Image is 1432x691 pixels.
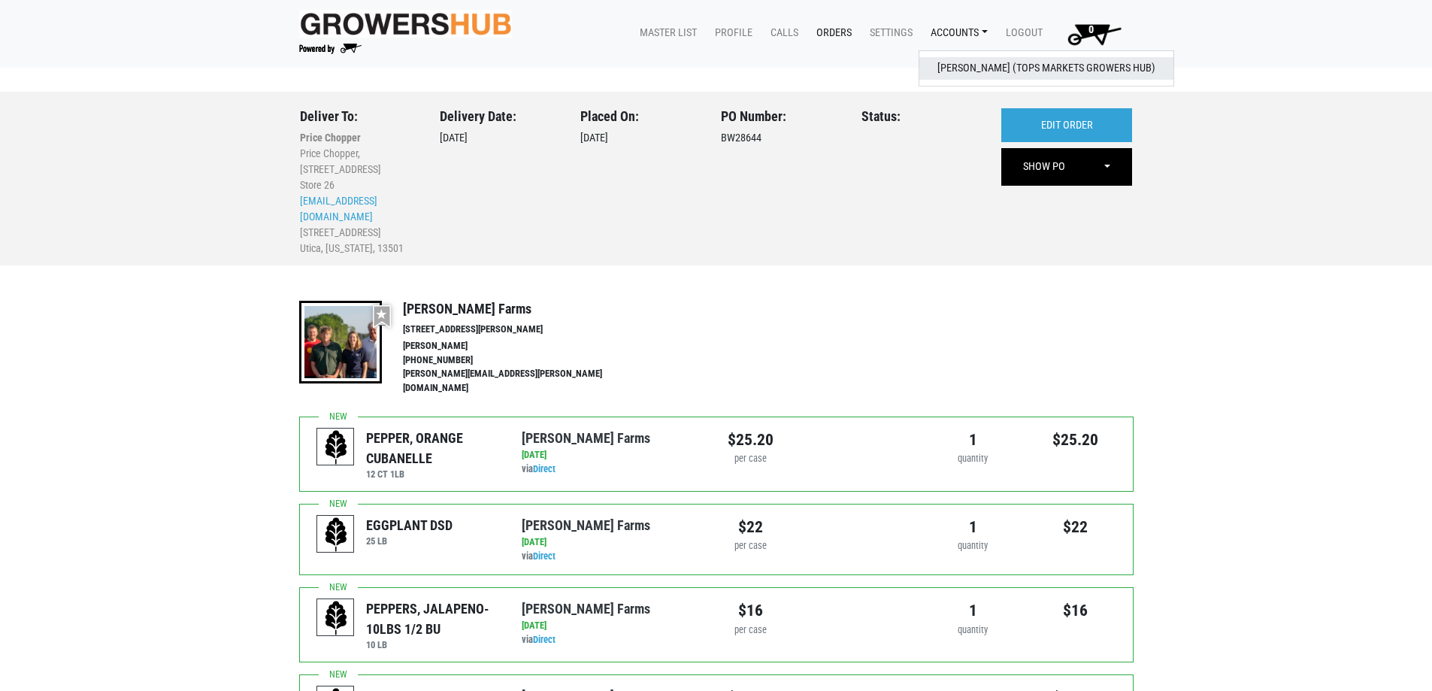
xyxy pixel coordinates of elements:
[300,241,418,256] li: Utica, [US_STATE], 13501
[300,177,418,193] li: Store 26
[317,516,355,553] img: placeholder-variety-43d6402dacf2d531de610a020419775a.svg
[628,19,703,47] a: Master List
[721,132,761,144] span: BW28644
[366,428,499,468] div: PEPPER, ORANGE CUBANELLE
[533,634,556,645] a: Direct
[1088,23,1094,36] span: 0
[317,599,355,637] img: placeholder-variety-43d6402dacf2d531de610a020419775a.svg
[919,57,1173,80] a: [PERSON_NAME] (Tops Markets Growers Hub)
[366,468,499,480] h6: 12 CT 1LB
[403,367,634,396] li: [PERSON_NAME][EMAIL_ADDRESS][PERSON_NAME][DOMAIN_NAME]
[299,44,362,54] img: Powered by Big Wheelbarrow
[522,619,704,647] div: via
[958,540,988,551] span: quantity
[994,19,1049,47] a: Logout
[533,463,556,474] a: Direct
[728,452,774,466] div: per case
[366,535,453,547] h6: 25 LB
[533,550,556,562] a: Direct
[728,539,774,553] div: per case
[440,108,558,257] div: [DATE]
[299,301,382,383] img: thumbnail-8a08f3346781c529aa742b86dead986c.jpg
[403,301,634,317] h4: [PERSON_NAME] Farms
[958,453,988,464] span: quantity
[403,323,634,337] li: [STREET_ADDRESS][PERSON_NAME]
[317,429,355,466] img: placeholder-variety-43d6402dacf2d531de610a020419775a.svg
[728,623,774,638] div: per case
[440,108,558,125] h3: Delivery Date:
[366,515,453,535] div: EGGPLANT DSD
[703,19,758,47] a: Profile
[933,428,1013,452] div: 1
[300,108,418,125] h3: Deliver To:
[919,19,994,47] a: Accounts
[522,535,704,550] div: [DATE]
[919,50,1174,86] div: Accounts
[728,428,774,452] div: $25.20
[728,599,774,623] div: $16
[522,535,704,564] div: via
[522,619,704,633] div: [DATE]
[366,599,499,639] div: PEPPERS, JALAPENO- 10LBS 1/2 BU
[1001,108,1132,143] a: EDIT ORDER
[522,517,650,533] a: [PERSON_NAME] Farms
[1036,599,1116,623] div: $16
[728,515,774,539] div: $22
[1049,19,1134,49] a: 0
[522,448,704,462] div: [DATE]
[721,108,839,125] h3: PO Number:
[858,19,919,47] a: Settings
[804,19,858,47] a: Orders
[300,195,377,223] a: [EMAIL_ADDRESS][DOMAIN_NAME]
[1036,515,1116,539] div: $22
[933,599,1013,623] div: 1
[300,146,418,177] li: Price Chopper, [STREET_ADDRESS]
[522,601,650,617] a: [PERSON_NAME] Farms
[522,430,650,446] a: [PERSON_NAME] Farms
[300,225,418,241] li: [STREET_ADDRESS]
[522,448,704,477] div: via
[299,10,513,38] img: original-fc7597fdc6adbb9d0e2ae620e786d1a2.jpg
[403,339,634,353] li: [PERSON_NAME]
[1003,150,1085,184] a: SHOW PO
[580,108,698,125] h3: Placed On:
[1036,428,1116,452] div: $25.20
[933,515,1013,539] div: 1
[958,624,988,635] span: quantity
[580,108,698,257] div: [DATE]
[366,639,499,650] h6: 10 LB
[758,19,804,47] a: Calls
[300,132,361,144] b: Price Chopper
[861,108,979,125] h3: Status:
[1061,19,1128,49] img: Cart
[403,353,634,368] li: [PHONE_NUMBER]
